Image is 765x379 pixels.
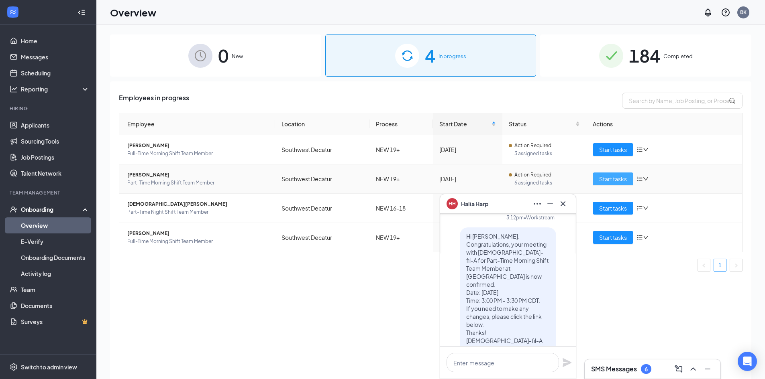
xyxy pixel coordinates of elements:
a: 1 [714,259,726,271]
a: Messages [21,49,90,65]
span: [PERSON_NAME] [127,171,269,179]
td: NEW 19+ [369,135,433,164]
span: [PERSON_NAME] [127,229,269,237]
button: Start tasks [593,231,633,244]
svg: Cross [558,199,568,209]
span: New [232,52,243,60]
th: Employee [119,113,275,135]
span: Full-Time Morning Shift Team Member [127,237,269,245]
button: right [730,259,743,272]
div: Switch to admin view [21,363,77,371]
span: down [643,205,649,211]
span: Halia Harp [461,199,488,208]
a: Overview [21,217,90,233]
button: Minimize [701,363,714,375]
td: Southwest Decatur [275,194,370,223]
span: Part-Time Night Shift Team Member [127,208,269,216]
div: Onboarding [21,205,83,213]
div: Reporting [21,85,90,93]
div: BK [740,9,747,16]
a: Home [21,33,90,49]
a: Sourcing Tools [21,133,90,149]
svg: UserCheck [10,205,18,213]
td: NEW 19+ [369,223,433,252]
div: 6 [645,366,648,373]
span: 4 [425,42,435,69]
svg: Plane [562,358,572,367]
span: Employees in progress [119,93,189,109]
div: Hiring [10,105,88,112]
span: down [643,147,649,152]
button: Minimize [544,197,557,210]
span: Full-Time Morning Shift Team Member [127,150,269,158]
svg: Notifications [703,8,713,17]
svg: ChevronUp [688,364,698,374]
span: In progress [439,52,466,60]
svg: Collapse [78,8,86,16]
h3: SMS Messages [591,365,637,373]
span: right [734,263,738,268]
span: [PERSON_NAME] [127,142,269,150]
li: Previous Page [698,259,710,272]
span: Completed [663,52,693,60]
div: Open Intercom Messenger [738,352,757,371]
a: Scheduling [21,65,90,81]
svg: ComposeMessage [674,364,683,374]
span: Start tasks [599,174,627,183]
span: 6 assigned tasks [514,179,580,187]
button: Start tasks [593,202,633,215]
a: Onboarding Documents [21,249,90,266]
span: Action Required [514,142,551,150]
svg: Minimize [703,364,712,374]
td: Southwest Decatur [275,223,370,252]
button: Ellipses [531,197,544,210]
svg: Analysis [10,85,18,93]
span: Action Required [514,171,551,179]
span: • Workstream [524,214,555,221]
span: 184 [629,42,660,69]
td: Southwest Decatur [275,135,370,164]
span: Hi [PERSON_NAME]. Congratulations, your meeting with [DEMOGRAPHIC_DATA]-fil-A for Part-Time Morni... [466,233,549,376]
button: ComposeMessage [672,363,685,375]
svg: QuestionInfo [721,8,730,17]
span: 3 assigned tasks [514,150,580,158]
svg: Ellipses [532,199,542,209]
span: Status [509,120,574,128]
th: Process [369,113,433,135]
a: Documents [21,298,90,314]
td: NEW 16-18 [369,194,433,223]
a: Activity log [21,266,90,282]
span: Start Date [439,120,490,128]
svg: Settings [10,363,18,371]
th: Actions [586,113,742,135]
span: bars [636,234,643,241]
button: Start tasks [593,143,633,156]
a: Talent Network [21,165,90,181]
span: 0 [218,42,228,69]
a: Job Postings [21,149,90,165]
a: SurveysCrown [21,314,90,330]
div: [DATE] [439,174,496,183]
span: Start tasks [599,145,627,154]
span: Start tasks [599,233,627,242]
td: Southwest Decatur [275,164,370,194]
span: down [643,176,649,182]
span: [DEMOGRAPHIC_DATA][PERSON_NAME] [127,200,269,208]
div: Team Management [10,189,88,196]
span: bars [636,205,643,211]
td: NEW 19+ [369,164,433,194]
div: 3:12pm [506,214,524,221]
span: bars [636,146,643,153]
a: Applicants [21,117,90,133]
a: Team [21,282,90,298]
span: down [643,235,649,240]
span: bars [636,176,643,182]
h1: Overview [110,6,156,19]
input: Search by Name, Job Posting, or Process [622,93,743,109]
button: Start tasks [593,172,633,185]
th: Status [502,113,586,135]
span: Part-Time Morning Shift Team Member [127,179,269,187]
li: Next Page [730,259,743,272]
div: [DATE] [439,145,496,154]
